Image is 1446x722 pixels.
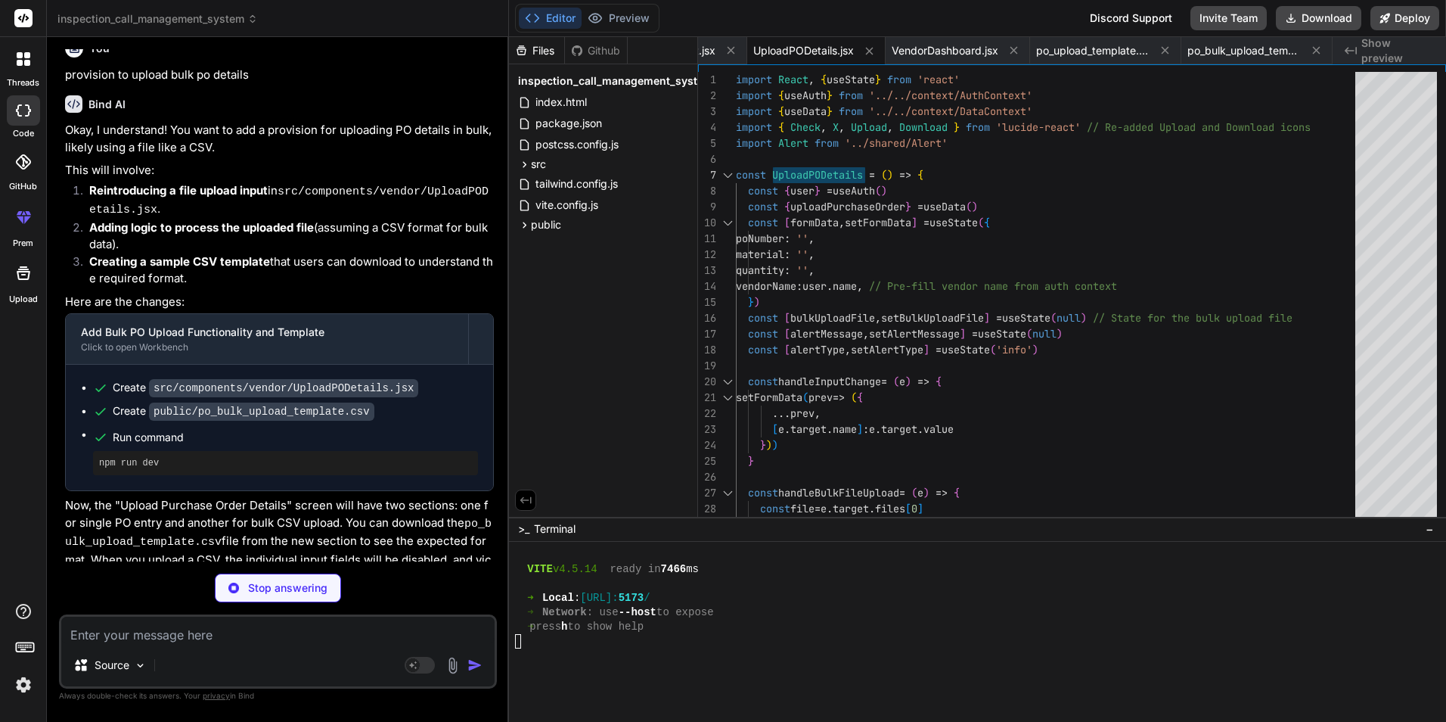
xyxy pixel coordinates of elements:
span: X [833,120,839,134]
span: press [529,620,561,634]
button: Preview [582,8,656,29]
span: , [863,327,869,341]
span: ] [857,422,863,436]
span: 'react' [917,73,960,86]
span: public [531,217,561,232]
span: , [808,232,815,245]
span: UploadPODetails [772,168,863,182]
span: Alert [778,136,808,150]
span: ) [905,375,911,388]
span: ➜ [527,620,529,634]
span: : [784,247,790,261]
span: { [778,104,784,118]
span: user [802,279,827,293]
span: '../shared/Alert' [845,136,948,150]
span: ms [686,562,699,577]
span: po_bulk_upload_template.csv [1187,43,1301,58]
li: that users can download to understand the required format. [77,254,494,288]
span: 'info' [996,343,1032,356]
span: = [815,502,821,515]
span: vite.config.js [534,196,600,214]
strong: Adding logic to process the uploaded file [89,220,314,235]
span: ( [802,391,808,404]
div: 22 [698,406,716,422]
span: ) [881,184,887,198]
span: ➜ [527,591,529,605]
div: 6 [698,151,716,167]
div: 15 [698,294,716,310]
div: 11 [698,231,716,247]
span: = [917,200,923,213]
span: alertType [790,343,845,356]
span: ] [923,343,929,356]
span: useState [1002,311,1050,325]
span: => [936,486,948,499]
div: 10 [698,215,716,231]
span: } [954,120,960,134]
span: Run command [113,430,478,445]
div: 17 [698,326,716,342]
h6: Bind AI [88,97,126,112]
span: ( [1050,311,1057,325]
span: '../../context/AuthContext' [869,89,1032,102]
span: useData [784,104,827,118]
li: (assuming a CSV format for bulk data). [77,219,494,254]
div: Click to open Workbench [81,341,453,353]
span: ( [893,375,899,388]
span: const [748,486,778,499]
span: , [839,216,845,229]
p: This will involve: [65,162,494,179]
span: 0 [911,502,917,515]
div: 19 [698,358,716,374]
span: ] [960,327,966,341]
span: − [1426,521,1434,537]
span: useState [942,343,990,356]
span: import [736,89,772,102]
p: Here are the changes: [65,294,494,311]
span: ) [754,295,760,309]
span: ] [984,311,990,325]
span: { [954,486,960,499]
span: >_ [518,521,529,537]
span: . [917,422,923,436]
div: 21 [698,390,716,406]
img: settings [11,672,36,698]
span: { [778,89,784,102]
span: import [736,73,772,86]
img: Pick Models [134,659,147,672]
span: = [923,216,929,229]
span: setFormData [845,216,911,229]
div: Click to collapse the range. [718,390,737,406]
span: { [936,375,942,388]
span: ( [1026,327,1032,341]
span: files [875,502,905,515]
div: 25 [698,453,716,469]
span: target [881,422,917,436]
span: inspection_call_management_system [57,11,258,26]
span: = [881,375,887,388]
span: [ [784,311,790,325]
span: const [760,502,790,515]
span: from [839,104,863,118]
span: quantity [736,263,784,277]
img: attachment [444,657,461,674]
span: , [821,120,827,134]
span: Terminal [534,521,576,537]
span: tailwind.config.js [534,175,619,193]
span: const [748,216,778,229]
div: 7 [698,167,716,183]
span: useData [923,200,966,213]
span: '../../context/DataContext' [869,104,1032,118]
span: ) [1032,343,1038,356]
span: null [1057,311,1081,325]
span: VendorDashboard.jsx [892,43,998,58]
span: = [996,311,1002,325]
span: => [917,375,929,388]
div: 27 [698,485,716,501]
button: Deploy [1370,6,1439,30]
div: Create [113,403,374,419]
span: index.html [534,93,588,111]
span: ] [911,216,917,229]
span: e [917,486,923,499]
div: 14 [698,279,716,294]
